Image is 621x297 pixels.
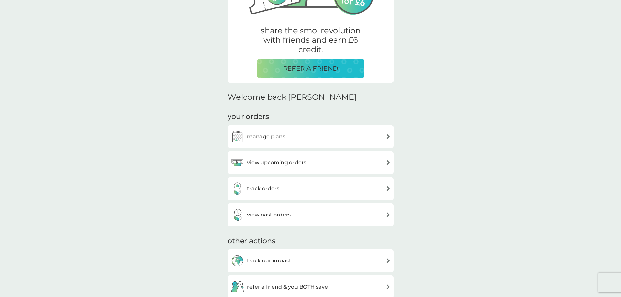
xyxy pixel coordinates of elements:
[386,186,391,191] img: arrow right
[386,160,391,165] img: arrow right
[247,132,285,141] h3: manage plans
[228,93,357,102] h2: Welcome back [PERSON_NAME]
[247,283,328,291] h3: refer a friend & you BOTH save
[247,211,291,219] h3: view past orders
[386,212,391,217] img: arrow right
[283,63,338,74] p: REFER A FRIEND
[228,236,275,246] h3: other actions
[386,284,391,289] img: arrow right
[247,185,279,193] h3: track orders
[247,257,291,265] h3: track our impact
[247,158,306,167] h3: view upcoming orders
[386,258,391,263] img: arrow right
[386,134,391,139] img: arrow right
[257,26,364,54] p: share the smol revolution with friends and earn £6 credit.
[228,112,269,122] h3: your orders
[257,59,364,78] button: REFER A FRIEND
